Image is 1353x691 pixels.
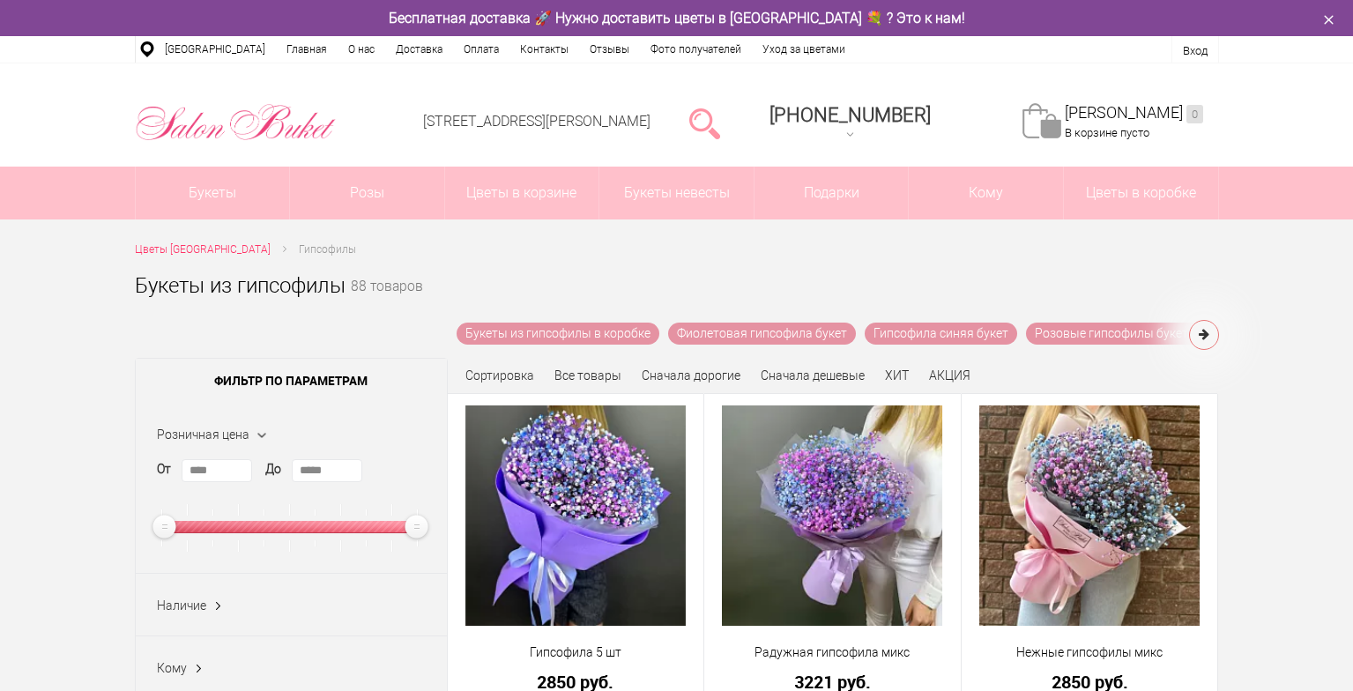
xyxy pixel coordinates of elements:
[752,36,856,63] a: Уход за цветами
[423,113,650,130] a: [STREET_ADDRESS][PERSON_NAME]
[716,643,949,662] a: Радужная гипсофила микс
[761,368,865,383] a: Сначала дешевые
[135,100,337,145] img: Цветы Нижний Новгород
[351,280,423,323] small: 88 товаров
[453,36,509,63] a: Оплата
[385,36,453,63] a: Доставка
[338,36,385,63] a: О нас
[755,167,909,219] a: Подарки
[136,167,290,219] a: Букеты
[722,405,942,626] img: Радужная гипсофила микс
[135,270,346,301] h1: Букеты из гипсофилы
[1026,323,1207,345] a: Розовые гипсофилы букеты
[979,405,1200,626] img: Нежные гипсофилы микс
[579,36,640,63] a: Отзывы
[769,104,931,126] div: [PHONE_NUMBER]
[865,323,1017,345] a: Гипсофила синяя букет
[459,643,693,662] a: Гипсофила 5 шт
[885,368,909,383] a: ХИТ
[459,672,693,691] a: 2850 руб.
[157,460,171,479] label: От
[290,167,444,219] a: Розы
[1183,44,1208,57] a: Вход
[642,368,740,383] a: Сначала дорогие
[973,643,1207,662] a: Нежные гипсофилы микс
[1065,103,1203,123] a: [PERSON_NAME]
[135,241,271,259] a: Цветы [GEOGRAPHIC_DATA]
[457,323,659,345] a: Букеты из гипсофилы в коробке
[445,167,599,219] a: Цветы в корзине
[122,9,1232,27] div: Бесплатная доставка 🚀 Нужно доставить цветы в [GEOGRAPHIC_DATA] 💐 ? Это к нам!
[973,672,1207,691] a: 2850 руб.
[157,661,187,675] span: Кому
[509,36,579,63] a: Контакты
[1186,105,1203,123] ins: 0
[299,243,356,256] span: Гипсофилы
[668,323,856,345] a: Фиолетовая гипсофила букет
[909,167,1063,219] span: Кому
[1065,126,1149,139] span: В корзине пусто
[759,98,941,148] a: [PHONE_NUMBER]
[157,427,249,442] span: Розничная цена
[599,167,754,219] a: Букеты невесты
[554,368,621,383] a: Все товары
[136,359,447,403] span: Фильтр по параметрам
[157,598,206,613] span: Наличие
[135,243,271,256] span: Цветы [GEOGRAPHIC_DATA]
[716,672,949,691] a: 3221 руб.
[276,36,338,63] a: Главная
[929,368,970,383] a: АКЦИЯ
[465,368,534,383] span: Сортировка
[465,405,686,626] img: Гипсофила 5 шт
[1064,167,1218,219] a: Цветы в коробке
[640,36,752,63] a: Фото получателей
[265,460,281,479] label: До
[154,36,276,63] a: [GEOGRAPHIC_DATA]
